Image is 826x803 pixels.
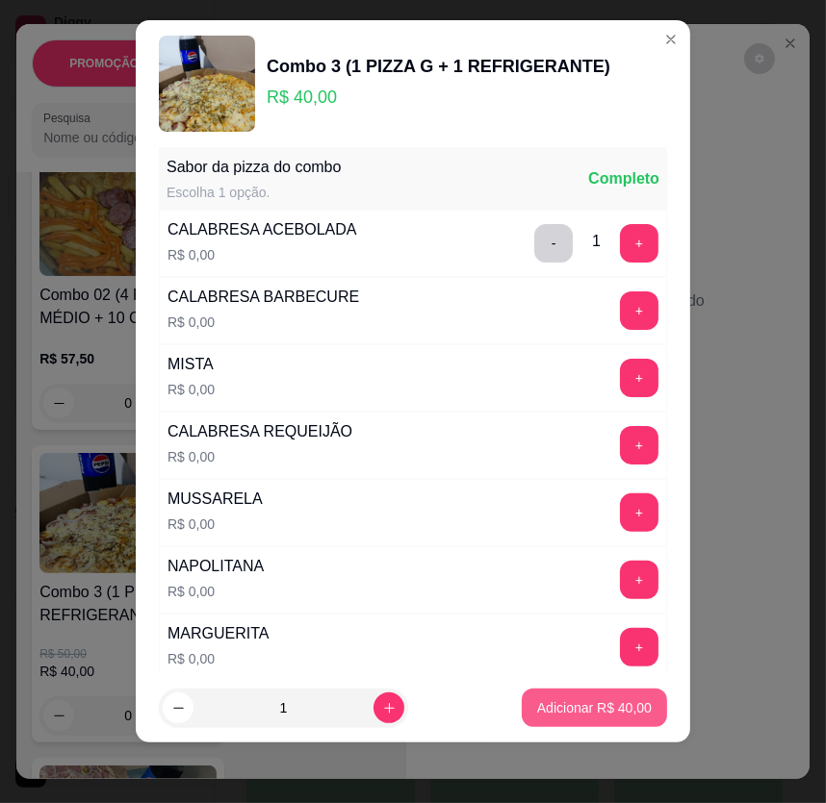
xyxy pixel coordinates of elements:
div: NAPOLITANA [168,555,264,578]
button: Close [656,24,686,55]
div: Combo 3 (1 PIZZA G + 1 REFRIGERANTE) [267,53,610,80]
div: CALABRESA BARBECURE [168,286,359,309]
button: delete [534,224,573,263]
p: R$ 40,00 [267,84,610,111]
p: R$ 0,00 [168,447,352,466]
div: MISTA [168,353,215,376]
div: Escolha 1 opção. [167,183,341,202]
button: decrease-product-quantity [163,692,194,723]
p: Adicionar R$ 40,00 [537,698,652,717]
div: Completo [588,167,659,190]
p: R$ 0,00 [168,649,269,668]
div: CALABRESA ACEBOLADA [168,218,357,241]
p: R$ 0,00 [168,582,264,601]
p: R$ 0,00 [168,313,359,332]
button: add [620,561,658,599]
button: Adicionar R$ 40,00 [522,689,667,727]
button: add [620,426,658,464]
p: R$ 0,00 [168,380,215,399]
div: 1 [592,230,601,253]
button: add [620,291,658,330]
button: add [620,493,658,532]
div: CALABRESA REQUEIJÃO [168,420,352,443]
p: R$ 0,00 [168,245,357,264]
button: increase-product-quantity [374,692,404,723]
img: product-image [159,36,255,132]
button: add [620,359,658,397]
button: add [620,224,658,263]
p: R$ 0,00 [168,514,263,534]
div: MARGUERITA [168,622,269,645]
div: Sabor da pizza do combo [167,156,341,179]
div: MUSSARELA [168,488,263,511]
button: add [620,628,658,666]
